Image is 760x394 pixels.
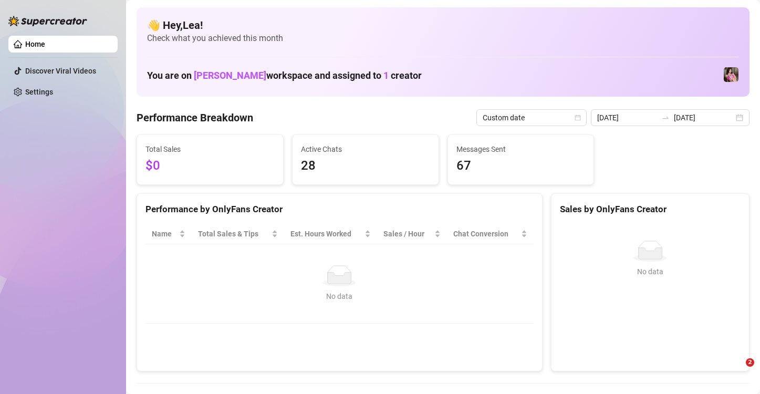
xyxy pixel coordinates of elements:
span: [PERSON_NAME] [194,70,266,81]
span: Check what you achieved this month [147,33,739,44]
span: Name [152,228,177,240]
th: Chat Conversion [447,224,533,244]
a: Settings [25,88,53,96]
span: Total Sales & Tips [198,228,269,240]
th: Sales / Hour [377,224,447,244]
span: Active Chats [301,143,430,155]
span: 28 [301,156,430,176]
span: calendar [575,115,581,121]
h4: 👋 Hey, Lea ! [147,18,739,33]
div: No data [564,266,736,277]
div: Sales by OnlyFans Creator [560,202,741,216]
span: Chat Conversion [453,228,518,240]
th: Name [145,224,192,244]
span: $0 [145,156,275,176]
div: Performance by OnlyFans Creator [145,202,534,216]
span: to [661,113,670,122]
iframe: Intercom live chat [724,358,749,383]
input: Start date [597,112,657,123]
span: Custom date [483,110,580,126]
span: 67 [456,156,586,176]
div: No data [156,291,523,302]
a: Discover Viral Videos [25,67,96,75]
h4: Performance Breakdown [137,110,253,125]
img: Nanner [724,67,738,82]
img: logo-BBDzfeDw.svg [8,16,87,26]
h1: You are on workspace and assigned to creator [147,70,422,81]
a: Home [25,40,45,48]
input: End date [674,112,734,123]
th: Total Sales & Tips [192,224,284,244]
span: Total Sales [145,143,275,155]
span: Sales / Hour [383,228,433,240]
span: 1 [383,70,389,81]
div: Est. Hours Worked [290,228,362,240]
span: 2 [746,358,754,367]
span: swap-right [661,113,670,122]
span: Messages Sent [456,143,586,155]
